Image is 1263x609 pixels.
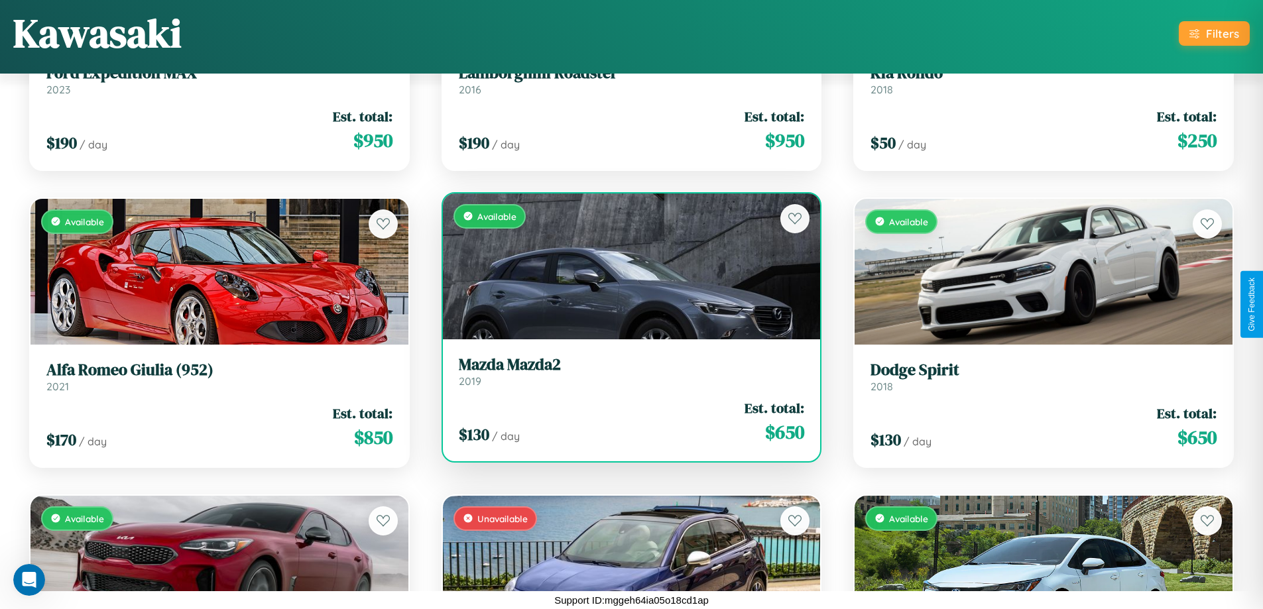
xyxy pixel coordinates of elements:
[333,107,392,126] span: Est. total:
[459,355,805,374] h3: Mazda Mazda2
[871,64,1217,96] a: Kia Rondo2018
[477,211,516,222] span: Available
[871,83,893,96] span: 2018
[459,83,481,96] span: 2016
[65,513,104,524] span: Available
[554,591,709,609] p: Support ID: mggeh64ia05o18cd1ap
[46,132,77,154] span: $ 190
[1247,278,1256,331] div: Give Feedback
[904,435,932,448] span: / day
[1157,404,1217,423] span: Est. total:
[13,564,45,596] iframe: Intercom live chat
[1179,21,1250,46] button: Filters
[65,216,104,227] span: Available
[745,398,804,417] span: Est. total:
[354,424,392,451] span: $ 850
[459,64,805,96] a: Lamborghini Roadster2016
[1157,107,1217,126] span: Est. total:
[477,513,528,524] span: Unavailable
[79,435,107,448] span: / day
[765,127,804,154] span: $ 950
[46,64,392,96] a: Ford Expedition MAX2023
[459,355,805,388] a: Mazda Mazda22019
[46,380,69,393] span: 2021
[871,132,896,154] span: $ 50
[46,360,392,380] h3: Alfa Romeo Giulia (952)
[871,64,1217,83] h3: Kia Rondo
[13,6,182,60] h1: Kawasaki
[1177,127,1217,154] span: $ 250
[46,429,76,451] span: $ 170
[871,360,1217,380] h3: Dodge Spirit
[459,64,805,83] h3: Lamborghini Roadster
[889,216,928,227] span: Available
[871,380,893,393] span: 2018
[889,513,928,524] span: Available
[46,83,70,96] span: 2023
[80,138,107,151] span: / day
[46,360,392,393] a: Alfa Romeo Giulia (952)2021
[492,138,520,151] span: / day
[492,429,520,443] span: / day
[46,64,392,83] h3: Ford Expedition MAX
[745,107,804,126] span: Est. total:
[333,404,392,423] span: Est. total:
[898,138,926,151] span: / day
[459,374,481,388] span: 2019
[1206,27,1239,40] div: Filters
[871,429,901,451] span: $ 130
[459,132,489,154] span: $ 190
[765,419,804,445] span: $ 650
[871,360,1217,393] a: Dodge Spirit2018
[1177,424,1217,451] span: $ 650
[353,127,392,154] span: $ 950
[459,423,489,445] span: $ 130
